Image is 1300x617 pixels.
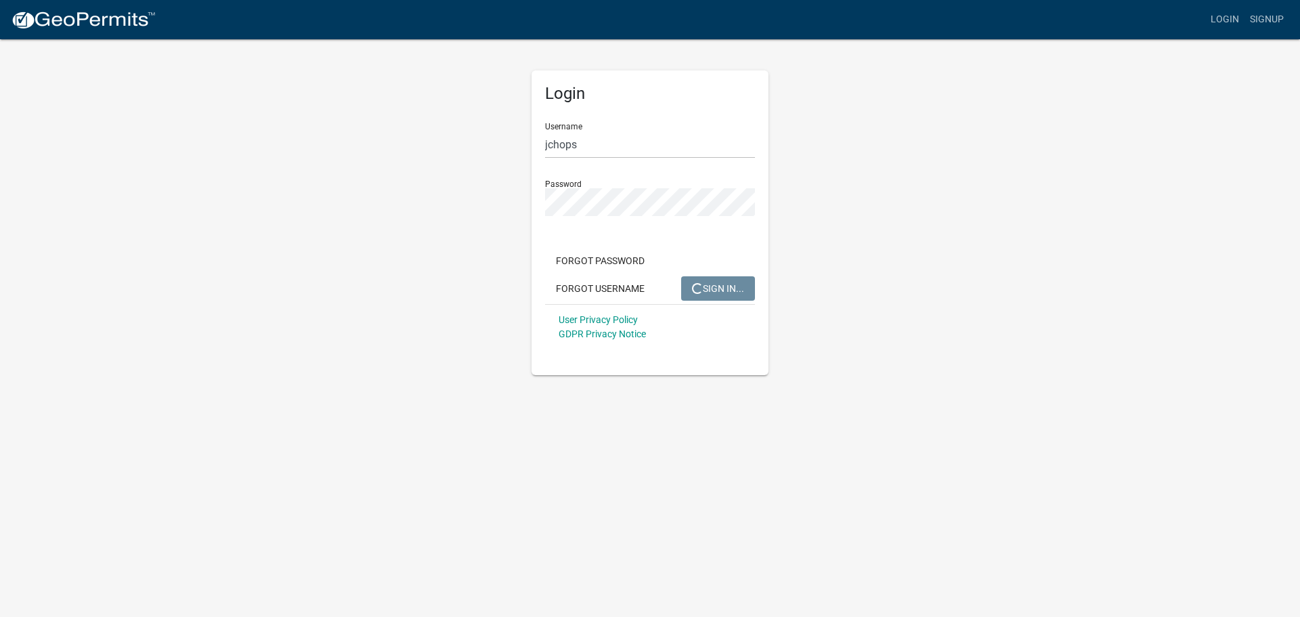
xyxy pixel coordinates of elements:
[692,282,744,293] span: SIGN IN...
[545,276,655,301] button: Forgot Username
[681,276,755,301] button: SIGN IN...
[1244,7,1289,33] a: Signup
[559,314,638,325] a: User Privacy Policy
[545,249,655,273] button: Forgot Password
[1205,7,1244,33] a: Login
[559,328,646,339] a: GDPR Privacy Notice
[545,84,755,104] h5: Login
